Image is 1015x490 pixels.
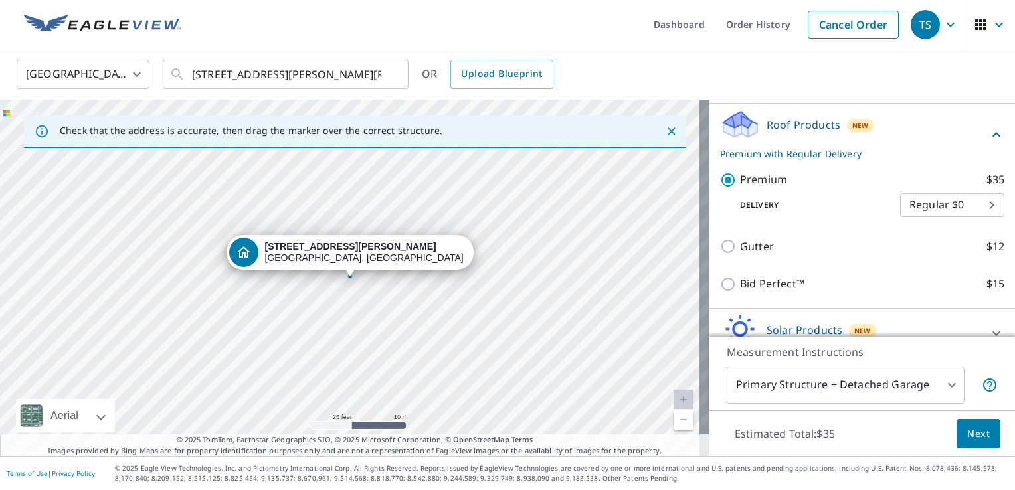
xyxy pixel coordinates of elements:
[46,399,82,432] div: Aerial
[967,426,990,442] span: Next
[724,419,846,448] p: Estimated Total: $35
[265,241,436,252] strong: [STREET_ADDRESS][PERSON_NAME]
[52,469,95,478] a: Privacy Policy
[767,117,840,133] p: Roof Products
[663,123,680,140] button: Close
[727,344,998,360] p: Measurement Instructions
[453,434,509,444] a: OpenStreetMap
[767,322,842,338] p: Solar Products
[177,434,533,446] span: © 2025 TomTom, Earthstar Geographics SIO, © 2025 Microsoft Corporation, ©
[854,325,871,336] span: New
[511,434,533,444] a: Terms
[720,199,900,211] p: Delivery
[265,241,464,264] div: [GEOGRAPHIC_DATA], [GEOGRAPHIC_DATA] 28098
[16,399,115,432] div: Aerial
[227,235,474,276] div: Dropped pin, building 1, Residential property, 406 Ethelyn Ave Lowell, NC 28098
[450,60,553,89] a: Upload Blueprint
[808,11,899,39] a: Cancel Order
[7,469,95,477] p: |
[900,187,1004,224] div: Regular $0
[674,390,693,410] a: Current Level 20, Zoom In Disabled
[720,147,988,161] p: Premium with Regular Delivery
[727,367,965,404] div: Primary Structure + Detached Garage
[422,60,553,89] div: OR
[740,276,804,292] p: Bid Perfect™
[7,469,48,478] a: Terms of Use
[60,125,442,137] p: Check that the address is accurate, then drag the marker over the correct structure.
[674,410,693,430] a: Current Level 20, Zoom Out
[192,56,381,93] input: Search by address or latitude-longitude
[986,171,1004,188] p: $35
[461,66,542,82] span: Upload Blueprint
[720,314,1004,352] div: Solar ProductsNew
[740,238,774,255] p: Gutter
[982,377,998,393] span: Your report will include the primary structure and a detached garage if one exists.
[115,463,1008,483] p: © 2025 Eagle View Technologies, Inc. and Pictometry International Corp. All Rights Reserved. Repo...
[24,15,181,35] img: EV Logo
[852,120,869,131] span: New
[17,56,149,93] div: [GEOGRAPHIC_DATA]
[986,276,1004,292] p: $15
[957,419,1000,449] button: Next
[740,171,787,188] p: Premium
[911,10,940,39] div: TS
[986,238,1004,255] p: $12
[720,109,1004,161] div: Roof ProductsNewPremium with Regular Delivery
